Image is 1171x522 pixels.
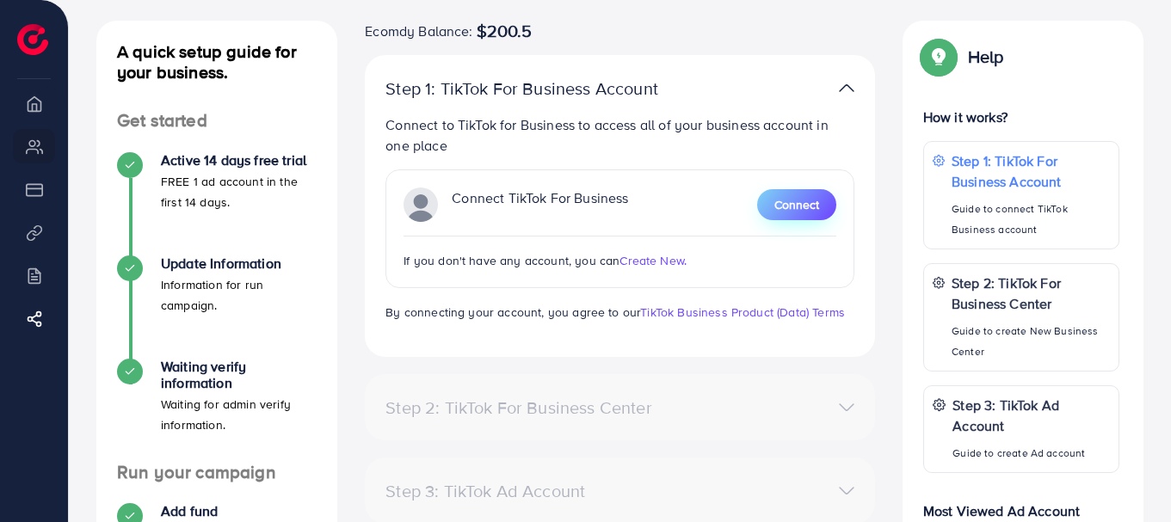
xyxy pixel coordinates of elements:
img: logo [17,24,48,55]
h4: Update Information [161,255,317,272]
span: $200.5 [477,21,533,41]
img: Popup guide [923,41,954,72]
li: Active 14 days free trial [96,152,337,255]
p: How it works? [923,107,1119,127]
h4: A quick setup guide for your business. [96,41,337,83]
p: Step 1: TikTok For Business Account [385,78,688,99]
p: FREE 1 ad account in the first 14 days. [161,171,317,212]
p: Waiting for admin verify information. [161,394,317,435]
img: TikTok partner [404,187,438,222]
p: Connect to TikTok for Business to access all of your business account in one place [385,114,854,156]
p: Help [968,46,1004,67]
a: TikTok Business Product (Data) Terms [640,304,845,321]
p: Guide to connect TikTok Business account [952,199,1110,240]
li: Update Information [96,255,337,359]
li: Waiting verify information [96,359,337,462]
h4: Run your campaign [96,462,337,483]
p: Connect TikTok For Business [452,187,628,222]
h4: Add fund [161,503,317,519]
p: Step 2: TikTok For Business Center [952,273,1110,314]
p: Step 3: TikTok Ad Account [952,395,1110,436]
iframe: Chat [1098,445,1158,509]
p: By connecting your account, you agree to our [385,302,854,322]
span: If you don't have any account, you can [404,252,619,269]
button: Connect [757,189,836,220]
span: Create New. [619,252,687,269]
h4: Waiting verify information [161,359,317,391]
h4: Active 14 days free trial [161,152,317,169]
p: Guide to create Ad account [952,443,1110,464]
span: Connect [774,196,819,213]
span: Ecomdy Balance: [365,21,472,41]
p: Step 1: TikTok For Business Account [952,150,1110,192]
p: Guide to create New Business Center [952,321,1110,362]
h4: Get started [96,110,337,132]
p: Information for run campaign. [161,274,317,316]
img: TikTok partner [839,76,854,101]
